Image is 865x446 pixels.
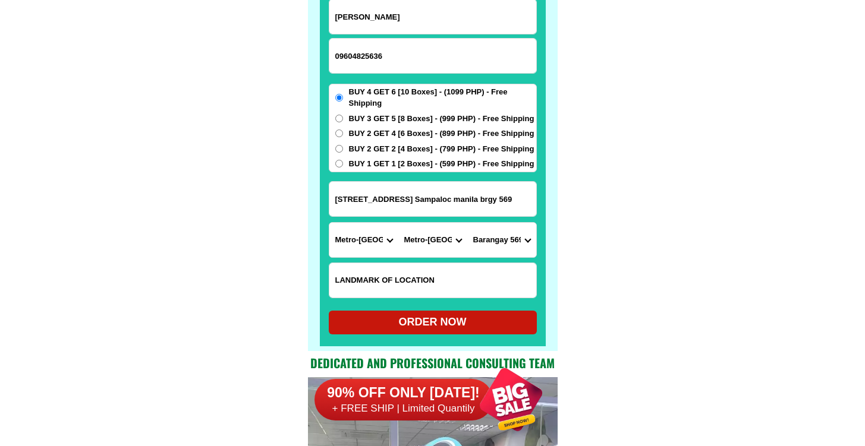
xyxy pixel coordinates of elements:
input: Input LANDMARKOFLOCATION [329,263,536,298]
input: Input phone_number [329,39,536,73]
span: BUY 2 GET 2 [4 Boxes] - (799 PHP) - Free Shipping [349,143,534,155]
input: BUY 3 GET 5 [8 Boxes] - (999 PHP) - Free Shipping [335,115,343,122]
h6: + FREE SHIP | Limited Quantily [314,402,493,415]
input: BUY 1 GET 1 [2 Boxes] - (599 PHP) - Free Shipping [335,160,343,167]
select: Select commune [467,223,536,257]
h6: 90% OFF ONLY [DATE]! [314,384,493,402]
span: BUY 3 GET 5 [8 Boxes] - (999 PHP) - Free Shipping [349,113,534,125]
input: BUY 4 GET 6 [10 Boxes] - (1099 PHP) - Free Shipping [335,94,343,102]
select: Select district [398,223,467,257]
select: Select province [329,223,398,257]
span: BUY 4 GET 6 [10 Boxes] - (1099 PHP) - Free Shipping [349,86,536,109]
span: BUY 2 GET 4 [6 Boxes] - (899 PHP) - Free Shipping [349,128,534,140]
div: ORDER NOW [329,314,537,330]
h2: Dedicated and professional consulting team [308,354,558,372]
input: Input address [329,182,536,216]
input: BUY 2 GET 2 [4 Boxes] - (799 PHP) - Free Shipping [335,145,343,153]
span: BUY 1 GET 1 [2 Boxes] - (599 PHP) - Free Shipping [349,158,534,170]
input: BUY 2 GET 4 [6 Boxes] - (899 PHP) - Free Shipping [335,129,343,137]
